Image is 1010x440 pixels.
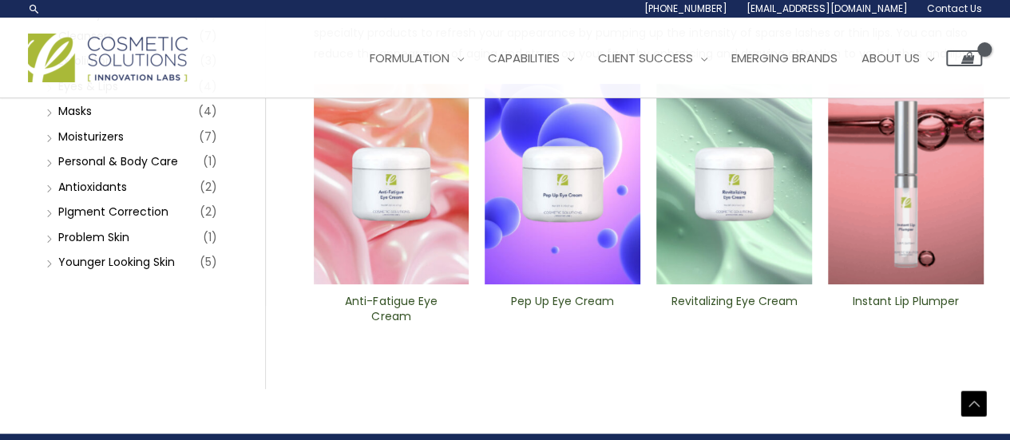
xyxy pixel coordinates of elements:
span: Contact Us [927,2,982,15]
a: Formulation [358,34,476,82]
h2: Revitalizing ​Eye Cream [670,294,798,324]
span: Emerging Brands [731,50,838,66]
a: PIgment Correction [58,204,168,220]
a: Masks [58,103,92,119]
span: About Us [861,50,920,66]
a: Search icon link [28,2,41,15]
a: Client Success [586,34,719,82]
h2: Anti-Fatigue Eye Cream [327,294,455,324]
h2: Instant Lip Plumper [842,294,970,324]
span: [PHONE_NUMBER] [644,2,727,15]
a: Revitalizing ​Eye Cream [670,294,798,330]
span: (2) [200,200,217,223]
span: (4) [198,100,217,122]
a: Personal & Body Care [58,153,178,169]
a: Pep Up Eye Cream [498,294,627,330]
a: View Shopping Cart, empty [946,50,982,66]
span: (2) [200,176,217,198]
img: Cosmetic Solutions Logo [28,34,188,82]
img: Pep Up Eye Cream [485,84,640,285]
span: (1) [203,150,217,172]
a: About Us [850,34,946,82]
a: Capabilities [476,34,586,82]
a: Instant Lip Plumper [842,294,970,330]
span: (1) [203,226,217,248]
img: Instant Lip Plumper [828,84,984,285]
a: Anti-Fatigue Eye Cream [327,294,455,330]
a: Problem Skin [58,229,129,245]
a: Antioxidants [58,179,127,195]
span: (5) [200,251,217,273]
span: Client Success [598,50,693,66]
a: Younger Looking Skin [58,254,175,270]
img: Revitalizing ​Eye Cream [656,84,812,285]
img: Anti Fatigue Eye Cream [314,84,469,285]
span: Capabilities [488,50,560,66]
span: Formulation [370,50,450,66]
span: [EMAIL_ADDRESS][DOMAIN_NAME] [747,2,908,15]
a: Emerging Brands [719,34,850,82]
a: Moisturizers [58,129,124,145]
span: (7) [199,125,217,148]
h2: Pep Up Eye Cream [498,294,627,324]
nav: Site Navigation [346,34,982,82]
